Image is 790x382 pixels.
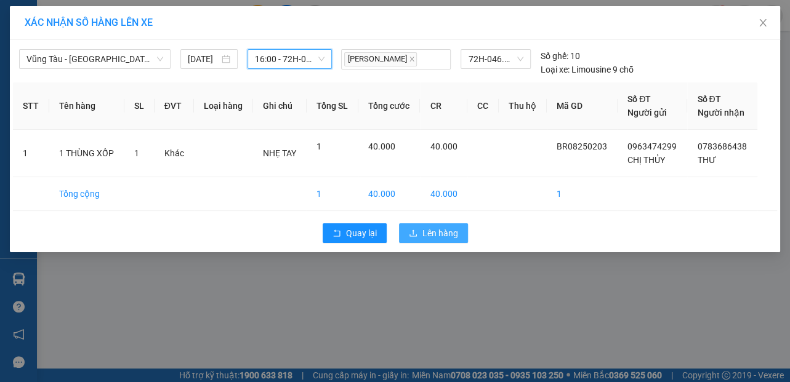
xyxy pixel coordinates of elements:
div: Limousine 9 chỗ [541,63,634,76]
div: 0963474299 [10,70,109,87]
th: CC [467,82,499,130]
th: STT [13,82,49,130]
div: VP 36 [PERSON_NAME] - Bà Rịa [10,10,109,55]
input: 13/08/2025 [188,52,219,66]
span: NHẸ TAY [263,148,296,158]
span: 1 [134,148,139,158]
span: Người gửi [627,108,667,117]
td: 40.000 [420,177,467,211]
span: XÁC NHẬN SỐ HÀNG LÊN XE [25,17,153,28]
td: 1 [13,130,49,177]
span: Số ghế: [541,49,568,63]
th: CR [420,82,467,130]
span: Người nhận [697,108,744,117]
div: CHỊ THỦY [10,55,109,70]
span: Nhận: [118,12,147,25]
span: Số ĐT [627,94,651,104]
span: Số ĐT [697,94,720,104]
span: 0783686438 [697,141,746,151]
th: Thu hộ [499,82,547,130]
td: 1 [547,177,618,211]
span: 0963474299 [627,141,677,151]
th: Loại hàng [194,82,253,130]
span: THƯ [697,155,715,165]
span: Quay lại [346,226,377,240]
th: Tên hàng [49,82,124,130]
span: [PERSON_NAME] [344,52,417,66]
td: 1 [307,177,358,211]
span: VP184 [135,87,190,108]
span: close [409,56,415,62]
div: VP 184 [PERSON_NAME] - HCM [118,10,217,55]
span: close [758,18,768,28]
div: 0783686438 [118,70,217,87]
span: Gửi: [10,12,30,25]
th: Tổng SL [307,82,358,130]
span: rollback [333,229,341,239]
span: upload [409,229,417,239]
th: Tổng cước [358,82,420,130]
td: 1 THÙNG XỐP [49,130,124,177]
td: Khác [155,130,195,177]
span: 40.000 [368,141,395,151]
th: ĐVT [155,82,195,130]
th: Mã GD [547,82,618,130]
button: Close [746,6,780,41]
div: 10 [541,49,580,63]
span: Lên hàng [422,226,458,240]
td: 40.000 [358,177,420,211]
span: 72H-046.73 [468,50,523,68]
th: Ghi chú [253,82,307,130]
span: Vũng Tàu - Sân Bay [26,50,163,68]
span: 16:00 - 72H-046.73 [255,50,324,68]
button: uploadLên hàng [399,223,468,243]
span: BR08250203 [557,141,607,151]
td: Tổng cộng [49,177,124,211]
button: rollbackQuay lại [323,223,387,243]
span: Loại xe: [541,63,570,76]
span: CHỊ THỦY [627,155,665,165]
th: SL [124,82,155,130]
span: 1 [316,141,321,151]
div: THƯ [118,55,217,70]
span: 40.000 [430,141,457,151]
